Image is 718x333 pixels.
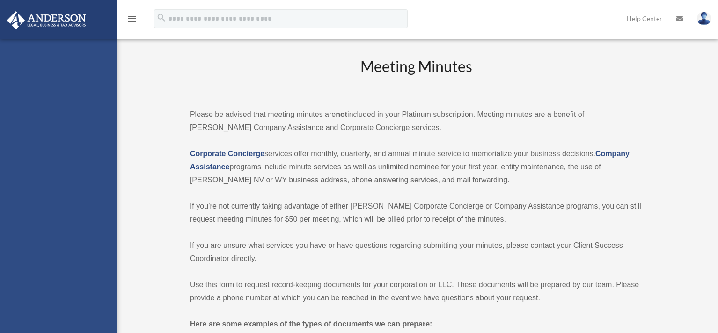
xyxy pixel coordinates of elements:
a: Corporate Concierge [190,150,264,158]
p: Use this form to request record-keeping documents for your corporation or LLC. These documents wi... [190,278,643,304]
a: Company Assistance [190,150,630,171]
img: User Pic [697,12,711,25]
a: menu [126,16,138,24]
p: If you are unsure what services you have or have questions regarding submitting your minutes, ple... [190,239,643,265]
i: search [156,13,167,23]
h2: Meeting Minutes [190,56,643,95]
strong: not [336,110,347,118]
p: Please be advised that meeting minutes are included in your Platinum subscription. Meeting minute... [190,108,643,134]
img: Anderson Advisors Platinum Portal [4,11,89,29]
strong: Here are some examples of the types of documents we can prepare: [190,320,432,328]
i: menu [126,13,138,24]
p: If you’re not currently taking advantage of either [PERSON_NAME] Corporate Concierge or Company A... [190,200,643,226]
p: services offer monthly, quarterly, and annual minute service to memorialize your business decisio... [190,147,643,187]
